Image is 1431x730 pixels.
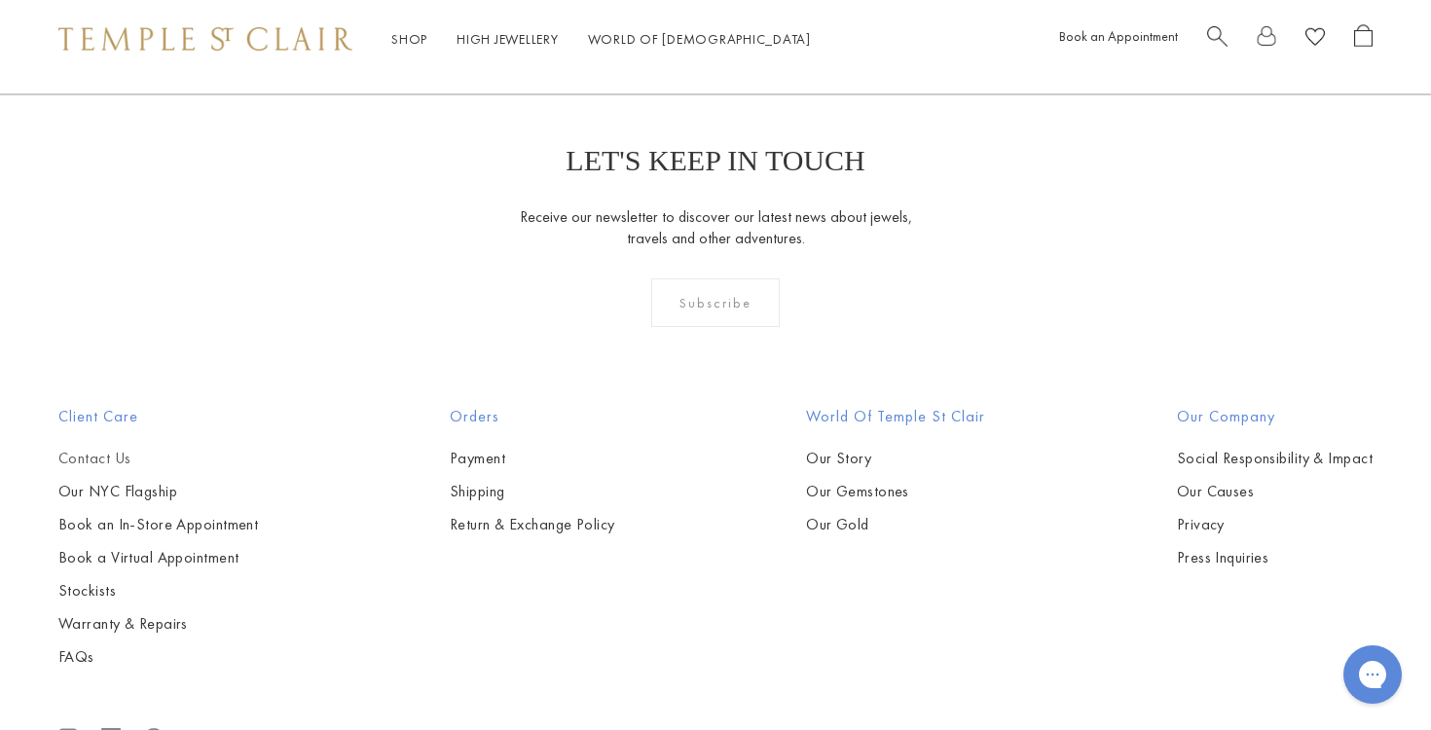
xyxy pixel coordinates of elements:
a: Book an In-Store Appointment [58,514,258,535]
h2: Orders [450,405,615,428]
a: FAQs [58,646,258,668]
a: Search [1207,24,1228,55]
h2: World of Temple St Clair [806,405,985,428]
img: Temple St. Clair [58,27,352,51]
a: World of [DEMOGRAPHIC_DATA]World of [DEMOGRAPHIC_DATA] [588,30,811,48]
p: LET'S KEEP IN TOUCH [566,144,864,177]
a: Our Causes [1177,481,1373,502]
h2: Our Company [1177,405,1373,428]
a: Our Story [806,448,985,469]
a: Book a Virtual Appointment [58,547,258,568]
a: Press Inquiries [1177,547,1373,568]
a: Shipping [450,481,615,502]
a: Contact Us [58,448,258,469]
a: Stockists [58,580,258,602]
a: High JewelleryHigh Jewellery [457,30,559,48]
a: Our Gold [806,514,985,535]
p: Receive our newsletter to discover our latest news about jewels, travels and other adventures. [519,206,913,249]
a: Warranty & Repairs [58,613,258,635]
a: Our Gemstones [806,481,985,502]
a: Social Responsibility & Impact [1177,448,1373,469]
a: Book an Appointment [1059,27,1178,45]
a: ShopShop [391,30,427,48]
a: Payment [450,448,615,469]
iframe: Gorgias live chat messenger [1334,639,1412,711]
a: Our NYC Flagship [58,481,258,502]
div: Subscribe [651,278,781,327]
nav: Main navigation [391,27,811,52]
a: Open Shopping Bag [1354,24,1373,55]
h2: Client Care [58,405,258,428]
a: View Wishlist [1305,24,1325,55]
a: Privacy [1177,514,1373,535]
a: Return & Exchange Policy [450,514,615,535]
